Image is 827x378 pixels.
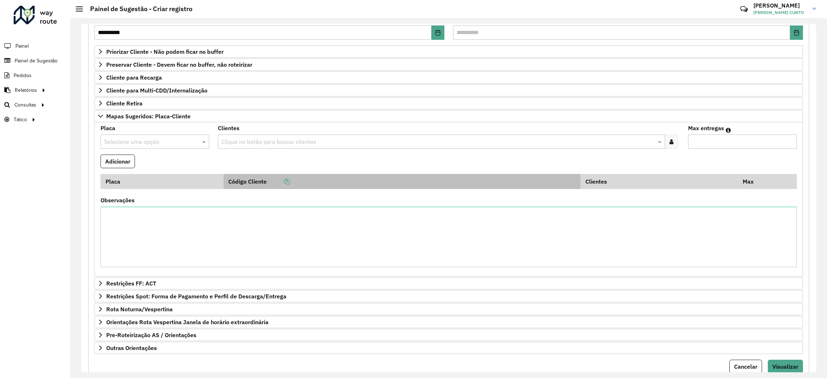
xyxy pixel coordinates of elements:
[94,84,803,96] a: Cliente para Multi-CDD/Internalização
[14,101,36,109] span: Consultas
[101,196,135,204] label: Observações
[431,25,444,40] button: Choose Date
[790,25,803,40] button: Choose Date
[14,72,32,79] span: Pedidos
[753,9,807,16] span: [PERSON_NAME] CUNTO
[94,58,803,71] a: Preservar Cliente - Devem ficar no buffer, não roteirizar
[106,293,286,299] span: Restrições Spot: Forma de Pagamento e Perfil de Descarga/Entrega
[94,71,803,84] a: Cliente para Recarga
[772,363,798,370] span: Visualizar
[106,62,252,67] span: Preservar Cliente - Devem ficar no buffer, não roteirizar
[106,280,156,286] span: Restrições FF: ACT
[734,363,757,370] span: Cancelar
[94,46,803,58] a: Priorizar Cliente - Não podem ficar no buffer
[106,113,191,119] span: Mapas Sugeridos: Placa-Cliente
[101,124,115,132] label: Placa
[106,319,268,325] span: Orientações Rota Vespertina Janela de horário extraordinária
[101,174,224,189] th: Placa
[753,2,807,9] h3: [PERSON_NAME]
[688,124,724,132] label: Max entregas
[94,316,803,328] a: Orientações Rota Vespertina Janela de horário extraordinária
[736,1,752,17] a: Contato Rápido
[94,97,803,109] a: Cliente Retira
[224,174,580,189] th: Código Cliente
[267,178,290,185] a: Copiar
[218,124,239,132] label: Clientes
[106,49,224,55] span: Priorizar Cliente - Não podem ficar no buffer
[729,360,762,373] button: Cancelar
[580,174,738,189] th: Clientes
[106,75,162,80] span: Cliente para Recarga
[768,360,803,373] button: Visualizar
[15,86,37,94] span: Relatórios
[106,345,157,351] span: Outras Orientações
[15,42,29,50] span: Painel
[94,277,803,289] a: Restrições FF: ACT
[738,174,766,189] th: Max
[726,127,731,133] em: Máximo de clientes que serão colocados na mesma rota com os clientes informados
[106,332,196,338] span: Pre-Roteirização AS / Orientações
[94,342,803,354] a: Outras Orientações
[15,57,57,65] span: Painel de Sugestão
[94,122,803,277] div: Mapas Sugeridos: Placa-Cliente
[14,116,27,123] span: Tático
[106,88,207,93] span: Cliente para Multi-CDD/Internalização
[106,100,142,106] span: Cliente Retira
[101,155,135,168] button: Adicionar
[94,110,803,122] a: Mapas Sugeridos: Placa-Cliente
[83,5,192,13] h2: Painel de Sugestão - Criar registro
[94,290,803,302] a: Restrições Spot: Forma de Pagamento e Perfil de Descarga/Entrega
[106,306,173,312] span: Rota Noturna/Vespertina
[94,329,803,341] a: Pre-Roteirização AS / Orientações
[94,303,803,315] a: Rota Noturna/Vespertina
